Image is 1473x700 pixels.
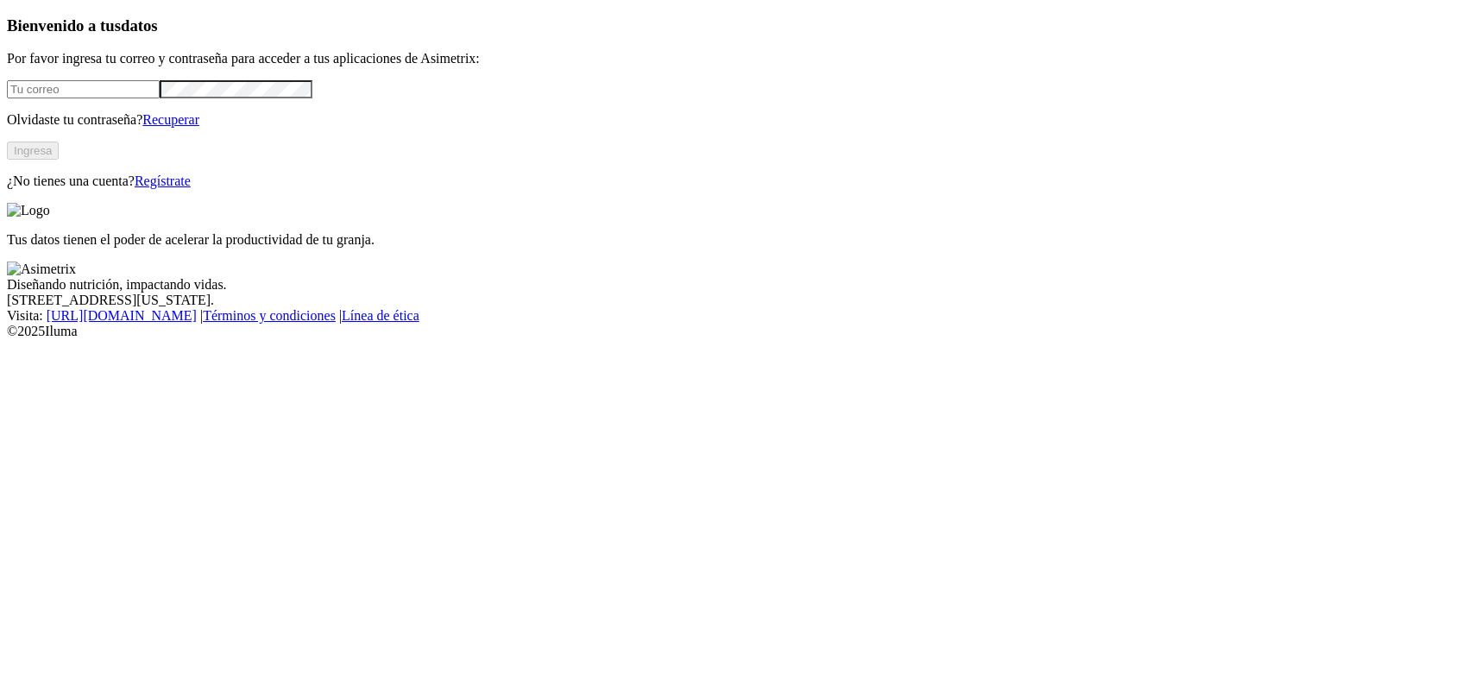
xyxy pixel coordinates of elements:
a: Línea de ética [342,308,419,323]
a: [URL][DOMAIN_NAME] [47,308,197,323]
img: Asimetrix [7,262,76,277]
a: Recuperar [142,112,199,127]
p: Por favor ingresa tu correo y contraseña para acceder a tus aplicaciones de Asimetrix: [7,51,1466,66]
div: [STREET_ADDRESS][US_STATE]. [7,293,1466,308]
input: Tu correo [7,80,160,98]
img: Logo [7,203,50,218]
span: datos [121,16,158,35]
a: Regístrate [135,173,191,188]
a: Términos y condiciones [203,308,336,323]
p: ¿No tienes una cuenta? [7,173,1466,189]
div: © 2025 Iluma [7,324,1466,339]
h3: Bienvenido a tus [7,16,1466,35]
div: Visita : | | [7,308,1466,324]
p: Olvidaste tu contraseña? [7,112,1466,128]
button: Ingresa [7,142,59,160]
p: Tus datos tienen el poder de acelerar la productividad de tu granja. [7,232,1466,248]
div: Diseñando nutrición, impactando vidas. [7,277,1466,293]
